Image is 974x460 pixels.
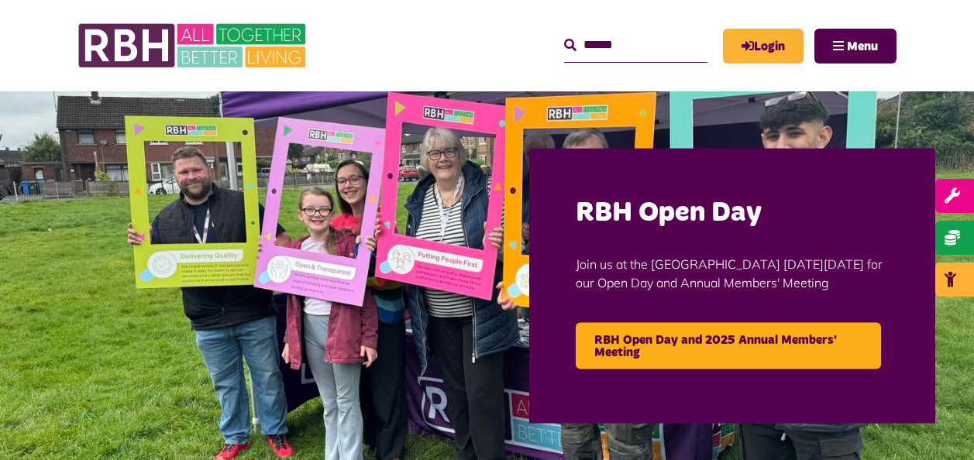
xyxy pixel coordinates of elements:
a: MyRBH [723,29,804,64]
a: RBH Open Day and 2025 Annual Members' Meeting [576,322,881,369]
span: Menu [847,40,878,53]
p: Join us at the [GEOGRAPHIC_DATA] [DATE][DATE] for our Open Day and Annual Members' Meeting [576,231,889,314]
img: RBH [77,15,310,76]
h2: RBH Open Day [576,195,889,232]
button: Navigation [814,29,897,64]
